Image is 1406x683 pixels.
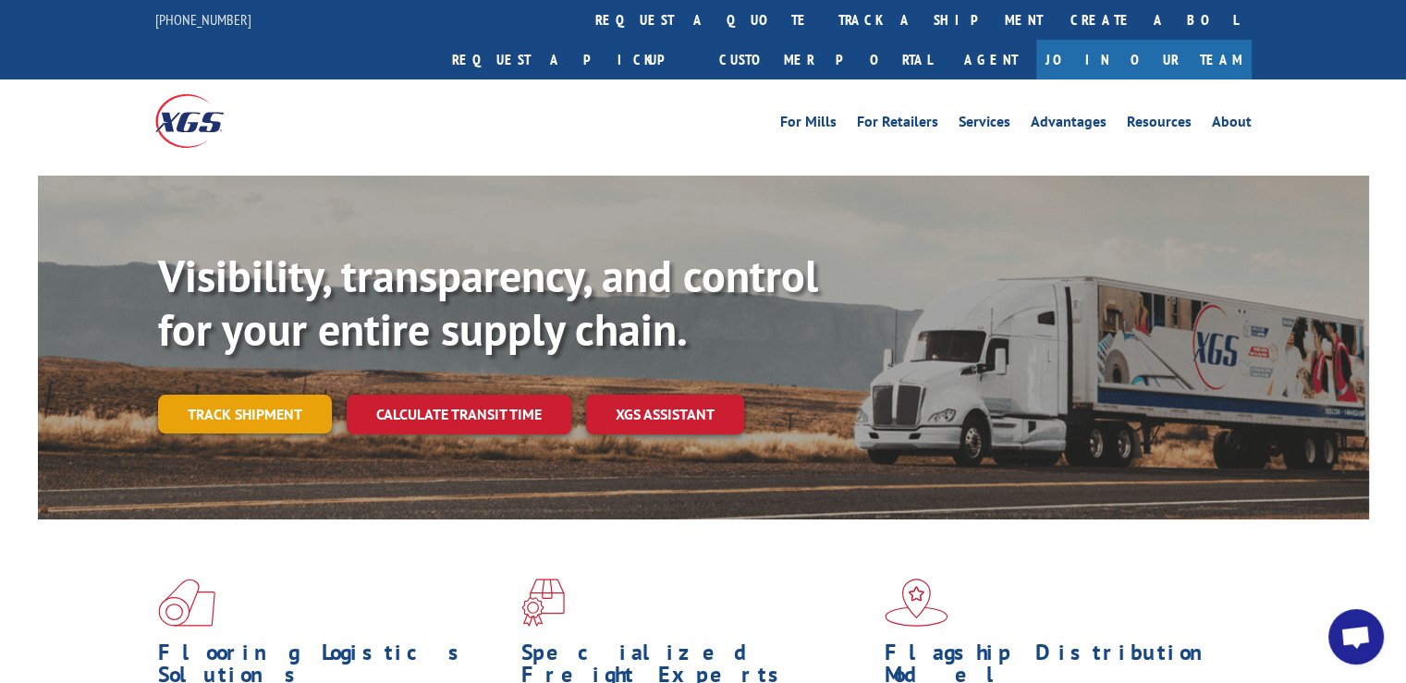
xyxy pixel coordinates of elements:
div: Open chat [1328,609,1384,665]
a: About [1212,115,1252,135]
a: XGS ASSISTANT [586,395,744,434]
a: Resources [1127,115,1192,135]
a: Track shipment [158,395,332,433]
a: For Retailers [857,115,938,135]
a: Services [959,115,1010,135]
a: Join Our Team [1036,40,1252,79]
a: Calculate transit time [347,395,571,434]
b: Visibility, transparency, and control for your entire supply chain. [158,247,818,358]
a: [PHONE_NUMBER] [155,10,251,29]
img: xgs-icon-total-supply-chain-intelligence-red [158,579,215,627]
a: Agent [946,40,1036,79]
a: Customer Portal [705,40,946,79]
a: Advantages [1031,115,1106,135]
a: Request a pickup [438,40,705,79]
img: xgs-icon-flagship-distribution-model-red [885,579,948,627]
a: For Mills [780,115,837,135]
img: xgs-icon-focused-on-flooring-red [521,579,565,627]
